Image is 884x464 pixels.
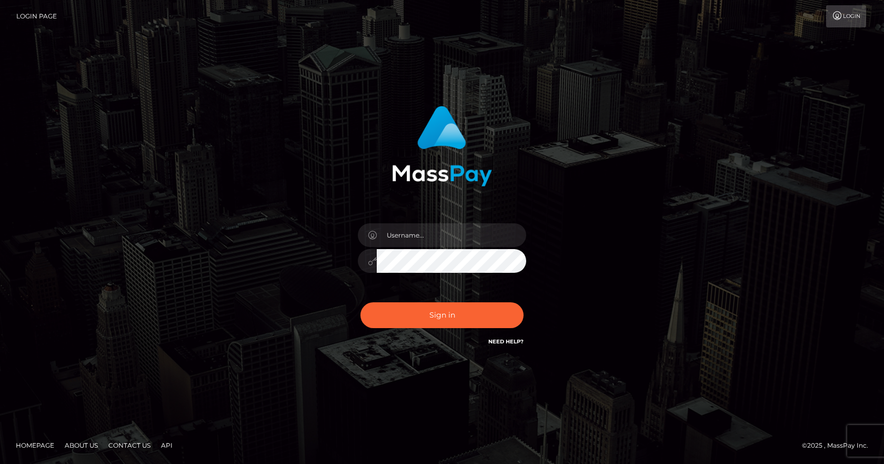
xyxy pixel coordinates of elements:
[488,338,524,345] a: Need Help?
[61,437,102,453] a: About Us
[360,302,524,328] button: Sign in
[392,106,492,186] img: MassPay Login
[802,440,876,451] div: © 2025 , MassPay Inc.
[377,223,526,247] input: Username...
[157,437,177,453] a: API
[104,437,155,453] a: Contact Us
[826,5,866,27] a: Login
[12,437,58,453] a: Homepage
[16,5,57,27] a: Login Page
